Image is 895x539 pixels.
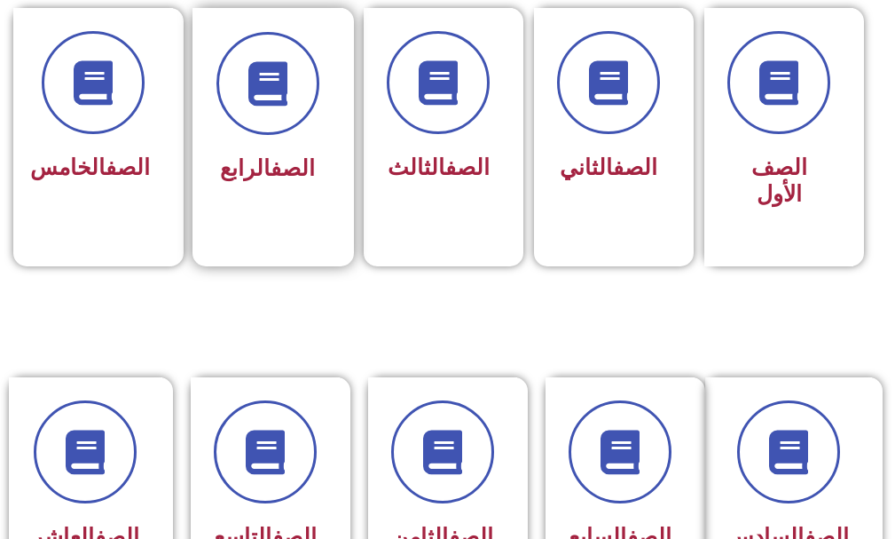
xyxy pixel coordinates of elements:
span: الثاني [560,155,657,180]
a: الصف [106,155,150,180]
a: الصف [445,155,490,180]
a: الصف [271,155,315,181]
a: الصف [613,155,657,180]
span: الثالث [388,155,490,180]
span: الصف الأول [751,155,807,207]
span: الرابع [220,155,315,181]
span: الخامس [30,155,150,180]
